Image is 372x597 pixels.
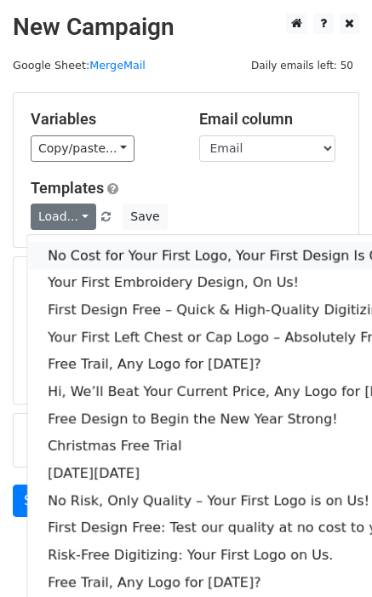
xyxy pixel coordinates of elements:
[31,110,174,129] h5: Variables
[89,59,146,72] a: MergeMail
[13,59,146,72] small: Google Sheet:
[13,13,359,42] h2: New Campaign
[31,135,134,162] a: Copy/paste...
[123,204,167,230] button: Save
[199,110,342,129] h5: Email column
[13,485,69,517] a: Send
[245,56,359,75] span: Daily emails left: 50
[31,179,104,197] a: Templates
[245,59,359,72] a: Daily emails left: 50
[31,204,96,230] a: Load...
